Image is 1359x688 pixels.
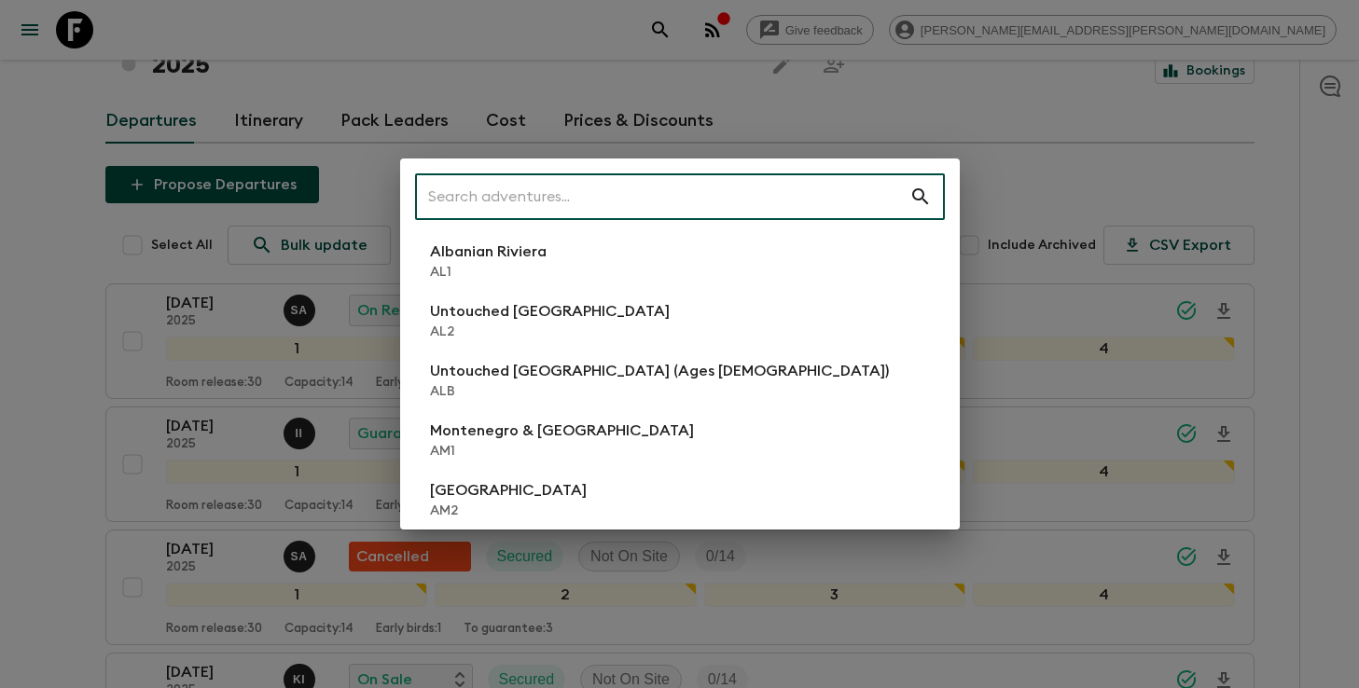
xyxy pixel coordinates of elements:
p: AM2 [430,502,587,520]
p: AM1 [430,442,694,461]
p: ALB [430,382,889,401]
p: AL1 [430,263,547,282]
p: Untouched [GEOGRAPHIC_DATA] (Ages [DEMOGRAPHIC_DATA]) [430,360,889,382]
p: Montenegro & [GEOGRAPHIC_DATA] [430,420,694,442]
input: Search adventures... [415,171,909,223]
p: [GEOGRAPHIC_DATA] [430,479,587,502]
p: Albanian Riviera [430,241,547,263]
p: AL2 [430,323,670,341]
p: Untouched [GEOGRAPHIC_DATA] [430,300,670,323]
